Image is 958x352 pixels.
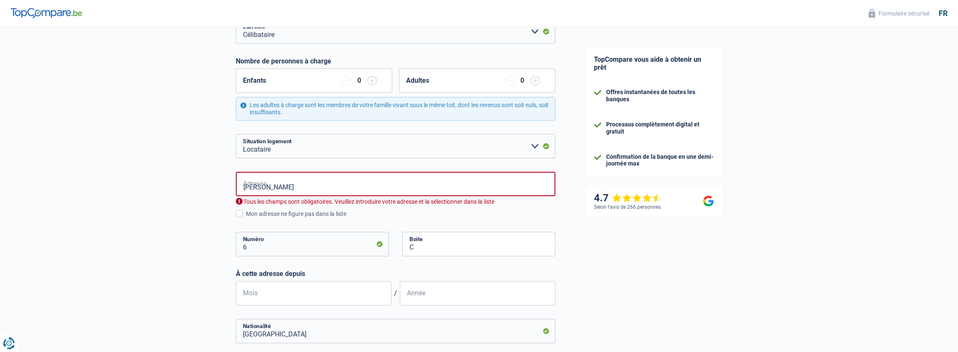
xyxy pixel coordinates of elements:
[400,281,555,305] input: AAAA
[236,198,555,206] div: Tous les champs sont obligatoires. Veuillez introduire votre adresse et la sélectionner dans la l...
[356,77,363,84] div: 0
[236,97,555,121] div: Les adultes à charge sont les membres de votre famille vivant sous le même toit, dont les revenus...
[606,121,714,135] div: Processus complètement digital et gratuit
[243,77,266,84] label: Enfants
[236,172,555,196] input: Sélectionnez votre adresse dans la barre de recherche
[11,8,82,18] img: TopCompare Logo
[236,319,555,343] input: Belgique
[939,9,947,18] div: fr
[236,270,555,278] label: À cette adresse depuis
[236,57,331,65] label: Nombre de personnes à charge
[391,289,400,297] span: /
[606,153,714,168] div: Confirmation de la banque en une demi-journée max
[606,89,714,103] div: Offres instantanées de toutes les banques
[2,230,3,231] img: Advertisement
[586,47,722,80] div: TopCompare vous aide à obtenir un prêt
[863,6,934,20] button: Formulaire sécurisé
[406,77,429,84] label: Adultes
[594,204,661,210] div: Selon l’avis de 266 personnes
[246,210,555,218] div: Mon adresse ne figure pas dans la liste
[519,77,526,84] div: 0
[236,281,391,305] input: MM
[594,192,662,204] div: 4.7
